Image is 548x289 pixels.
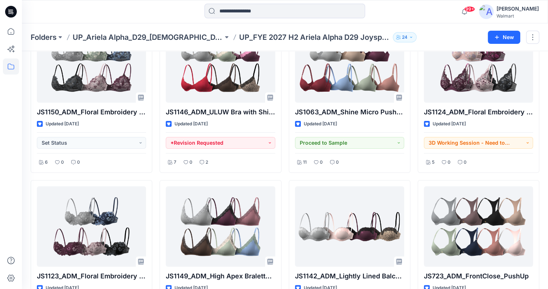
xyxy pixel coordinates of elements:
[239,32,390,42] p: UP_FYE 2027 H2 Ariela Alpha D29 Joyspun Bras
[37,22,146,103] a: JS1150_ADM_Floral Embroidery Bralette
[497,13,539,19] div: Walmart
[432,159,434,166] p: 5
[77,159,80,166] p: 0
[402,33,407,41] p: 24
[295,22,404,103] a: JS1063_ADM_Shine Micro Push Up Bra
[295,271,404,281] p: JS1142_ADM_Lightly Lined Balconette with Shine Micro & Lace Trim
[73,32,223,42] a: UP_Ariela Alpha_D29_[DEMOGRAPHIC_DATA] Intimates - Joyspun
[175,120,208,128] p: Updated [DATE]
[479,4,494,19] img: avatar
[497,4,539,13] div: [PERSON_NAME]
[166,107,275,117] p: JS1146_ADM_ULUW Bra with Shine Micro & Lace Trim
[166,22,275,103] a: JS1146_ADM_ULUW Bra with Shine Micro & Lace Trim
[464,6,475,12] span: 99+
[303,159,307,166] p: 11
[424,22,533,103] a: JS1124_ADM_Floral Embroidery Demi High Apex
[166,271,275,281] p: JS1149_ADM_High Apex Bralette with Shine Micro & Lace Trim
[46,120,79,128] p: Updated [DATE]
[448,159,451,166] p: 0
[464,159,467,166] p: 0
[37,186,146,267] a: JS1123_ADM_Floral Embroidery Lightly Lined Balconette
[424,271,533,281] p: JS723_ADM_FrontClose_PushUp
[37,271,146,281] p: JS1123_ADM_Floral Embroidery Lightly Lined Balconette
[166,186,275,267] a: JS1149_ADM_High Apex Bralette with Shine Micro & Lace Trim
[174,159,176,166] p: 7
[433,120,466,128] p: Updated [DATE]
[393,32,417,42] button: 24
[295,107,404,117] p: JS1063_ADM_Shine Micro Push Up Bra
[31,32,57,42] a: Folders
[320,159,323,166] p: 0
[61,159,64,166] p: 0
[304,120,337,128] p: Updated [DATE]
[424,186,533,267] a: JS723_ADM_FrontClose_PushUp
[45,159,48,166] p: 6
[336,159,339,166] p: 0
[295,186,404,267] a: JS1142_ADM_Lightly Lined Balconette with Shine Micro & Lace Trim
[488,31,520,44] button: New
[206,159,208,166] p: 2
[37,107,146,117] p: JS1150_ADM_Floral Embroidery Bralette
[424,107,533,117] p: JS1124_ADM_Floral Embroidery Demi High Apex
[189,159,192,166] p: 0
